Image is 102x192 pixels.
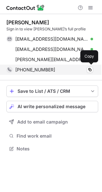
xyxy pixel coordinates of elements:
[6,132,98,140] button: Find work email
[6,144,98,153] button: Notes
[15,67,55,73] span: [PHONE_NUMBER]
[6,26,98,32] div: Sign in to view [PERSON_NAME]’s full profile
[6,19,49,26] div: [PERSON_NAME]
[18,104,85,109] span: AI write personalized message
[17,133,96,139] span: Find work email
[6,101,98,112] button: AI write personalized message
[15,46,88,52] span: [EMAIL_ADDRESS][DOMAIN_NAME]
[6,85,98,97] button: save-profile-one-click
[6,116,98,128] button: Add to email campaign
[17,146,96,152] span: Notes
[15,36,88,42] span: [EMAIL_ADDRESS][DOMAIN_NAME]
[17,119,68,124] span: Add to email campaign
[15,57,88,62] span: [PERSON_NAME][EMAIL_ADDRESS][PERSON_NAME][DOMAIN_NAME]
[6,4,45,12] img: ContactOut v5.3.10
[18,89,87,94] div: Save to List / ATS / CRM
